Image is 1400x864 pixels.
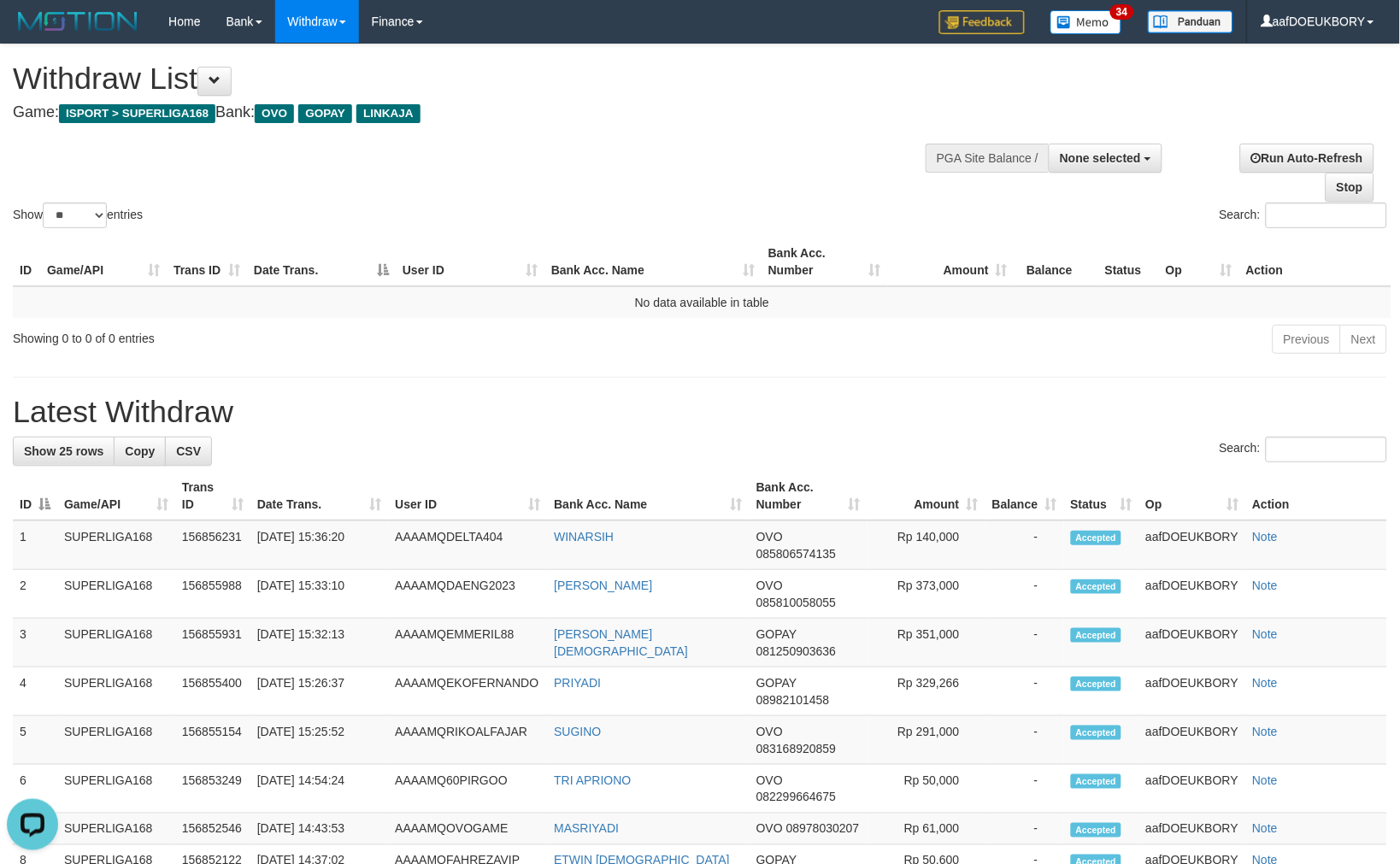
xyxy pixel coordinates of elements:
[868,716,985,765] td: Rp 291,000
[554,773,631,787] a: TRI APRIONO
[388,667,547,716] td: AAAAMQEKOFERNANDO
[1071,579,1122,594] span: Accepted
[1253,773,1279,787] a: Note
[13,437,115,466] a: Show 25 rows
[868,472,985,520] th: Amount: activate to sort column ascending
[57,520,175,570] td: SUPERLIGA168
[388,570,547,619] td: AAAAMQDAENG2023
[388,716,547,765] td: AAAAMQRIKOALFAJAR
[1239,238,1391,286] th: Action
[167,238,247,286] th: Trans ID: activate to sort column ascending
[1220,437,1387,462] label: Search:
[1139,619,1246,667] td: aafDOEUKBORY
[1064,472,1139,520] th: Status: activate to sort column ascending
[13,667,57,716] td: 4
[1050,10,1122,34] img: Button%20Memo.svg
[255,104,294,123] span: OVO
[13,104,916,121] h4: Game: Bank:
[985,520,1064,570] td: -
[388,619,547,667] td: AAAAMQEMMERIL88
[250,619,389,667] td: [DATE] 15:32:13
[13,570,57,619] td: 2
[1253,530,1279,544] a: Note
[43,203,107,228] select: Showentries
[1266,437,1387,462] input: Search:
[250,570,389,619] td: [DATE] 15:33:10
[356,104,421,123] span: LINKAJA
[1253,676,1279,690] a: Note
[868,814,985,845] td: Rp 61,000
[1253,627,1279,641] a: Note
[888,238,1015,286] th: Amount: activate to sort column ascending
[1220,203,1387,228] label: Search:
[57,765,175,814] td: SUPERLIGA168
[1253,579,1279,592] a: Note
[1071,531,1122,545] span: Accepted
[1071,774,1122,789] span: Accepted
[1071,726,1122,740] span: Accepted
[250,814,389,845] td: [DATE] 14:43:53
[1159,238,1239,286] th: Op: activate to sort column ascending
[756,547,836,561] span: Copy 085806574135 to clipboard
[175,667,250,716] td: 156855400
[1148,10,1233,33] img: panduan.png
[7,7,58,58] button: Open LiveChat chat widget
[868,520,985,570] td: Rp 140,000
[175,472,250,520] th: Trans ID: activate to sort column ascending
[756,742,836,755] span: Copy 083168920859 to clipboard
[165,437,212,466] a: CSV
[247,238,396,286] th: Date Trans.: activate to sort column descending
[1139,765,1246,814] td: aafDOEUKBORY
[396,238,544,286] th: User ID: activate to sort column ascending
[125,444,155,458] span: Copy
[554,676,601,690] a: PRIYADI
[1139,520,1246,570] td: aafDOEUKBORY
[13,62,916,96] h1: Withdraw List
[1273,325,1341,354] a: Previous
[40,238,167,286] th: Game/API: activate to sort column ascending
[1049,144,1162,173] button: None selected
[13,395,1387,429] h1: Latest Withdraw
[1139,814,1246,845] td: aafDOEUKBORY
[756,725,783,738] span: OVO
[57,716,175,765] td: SUPERLIGA168
[59,104,215,123] span: ISPORT > SUPERLIGA168
[985,472,1064,520] th: Balance: activate to sort column ascending
[985,716,1064,765] td: -
[250,520,389,570] td: [DATE] 15:36:20
[250,716,389,765] td: [DATE] 15:25:52
[868,570,985,619] td: Rp 373,000
[985,765,1064,814] td: -
[388,814,547,845] td: AAAAMQOVOGAME
[114,437,166,466] a: Copy
[1098,238,1159,286] th: Status
[57,619,175,667] td: SUPERLIGA168
[1266,203,1387,228] input: Search:
[985,814,1064,845] td: -
[756,791,836,804] span: Copy 082299664675 to clipboard
[57,667,175,716] td: SUPERLIGA168
[388,765,547,814] td: AAAAMQ60PIRGOO
[57,472,175,520] th: Game/API: activate to sort column ascending
[175,570,250,619] td: 156855988
[1139,570,1246,619] td: aafDOEUKBORY
[1071,823,1122,838] span: Accepted
[1071,677,1122,691] span: Accepted
[547,472,750,520] th: Bank Acc. Name: activate to sort column ascending
[554,627,688,658] a: [PERSON_NAME][DEMOGRAPHIC_DATA]
[13,286,1391,318] td: No data available in table
[57,570,175,619] td: SUPERLIGA168
[1139,667,1246,716] td: aafDOEUKBORY
[756,627,797,641] span: GOPAY
[1253,725,1279,738] a: Note
[1139,716,1246,765] td: aafDOEUKBORY
[762,238,888,286] th: Bank Acc. Number: activate to sort column ascending
[750,472,868,520] th: Bank Acc. Number: activate to sort column ascending
[868,667,985,716] td: Rp 329,266
[1110,4,1133,20] span: 34
[13,765,57,814] td: 6
[1253,822,1279,836] a: Note
[1340,325,1387,354] a: Next
[13,619,57,667] td: 3
[24,444,103,458] span: Show 25 rows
